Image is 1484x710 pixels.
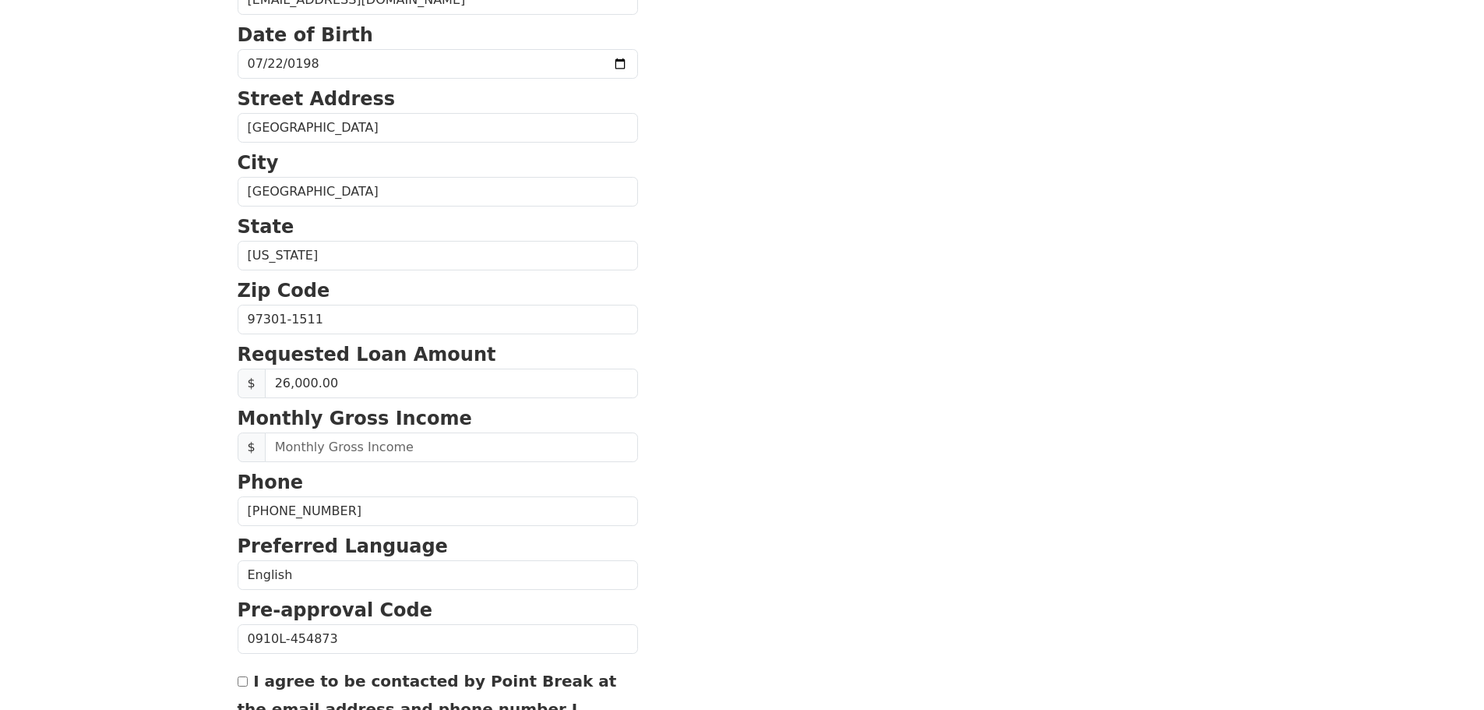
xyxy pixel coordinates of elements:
input: Zip Code [238,305,638,334]
strong: Street Address [238,88,396,110]
input: Monthly Gross Income [265,433,638,462]
strong: Date of Birth [238,24,373,46]
strong: City [238,152,279,174]
strong: Zip Code [238,280,330,302]
strong: Preferred Language [238,535,448,557]
strong: Pre-approval Code [238,599,433,621]
input: Phone [238,496,638,526]
span: $ [238,369,266,398]
strong: State [238,216,294,238]
input: Pre-approval Code [238,624,638,654]
strong: Requested Loan Amount [238,344,496,366]
span: $ [238,433,266,462]
strong: Phone [238,472,304,493]
input: Street Address [238,113,638,143]
input: City [238,177,638,207]
p: Monthly Gross Income [238,404,638,433]
input: 0.00 [265,369,638,398]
